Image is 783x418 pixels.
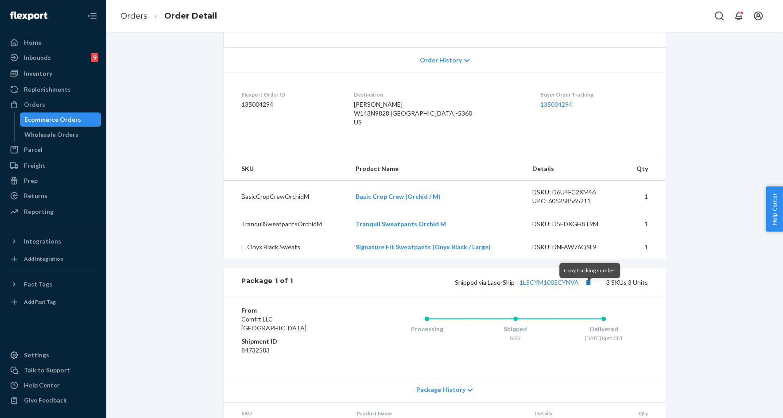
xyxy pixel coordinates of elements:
a: Home [5,35,101,50]
span: Comfrt LLC [GEOGRAPHIC_DATA] [241,315,306,332]
td: BasicCropCrewOrchidM [224,181,349,213]
th: Details [525,157,623,181]
button: Fast Tags [5,277,101,291]
a: Basic Crop Crew (Orchid / M) [356,193,441,200]
div: Give Feedback [24,396,67,405]
div: Orders [24,100,45,109]
a: Reporting [5,205,101,219]
a: Add Fast Tag [5,295,101,309]
button: Help Center [766,186,783,232]
a: Wholesale Orders [20,128,101,142]
div: Shipped [471,325,560,333]
div: DSKU: D6U4FC2XM46 [532,188,616,197]
span: [PERSON_NAME] W143N9828 [GEOGRAPHIC_DATA]-5360 US [354,101,472,126]
button: Open account menu [749,7,767,25]
a: Signature Fit Sweatpants (Onyx Black / Large) [356,243,491,251]
td: TranquilSweatpantsOrchidM [224,213,349,236]
a: Tranquil Sweatpants Orchid M [356,220,446,228]
img: Flexport logo [10,12,47,20]
a: Parcel [5,143,101,157]
div: Add Integration [24,255,63,263]
div: Add Fast Tag [24,298,56,306]
span: Shipped via LaserShip [455,279,594,286]
td: 1 [623,236,666,259]
dd: 84732583 [241,346,347,355]
div: 8/22 [471,334,560,342]
div: Home [24,38,42,47]
div: Returns [24,191,47,200]
a: Prep [5,174,101,188]
div: 9 [91,53,98,62]
div: Settings [24,351,49,360]
a: Add Integration [5,252,101,266]
div: 3 SKUs 3 Units [293,276,648,288]
a: Orders [5,97,101,112]
div: Fast Tags [24,280,52,289]
th: Product Name [349,157,525,181]
button: Open Search Box [710,7,728,25]
dt: From [241,306,347,315]
th: SKU [224,157,349,181]
a: 1LSCYM1005CYNVA [519,279,579,286]
div: Inbounds [24,53,51,62]
span: Copy tracking number [564,267,616,274]
dt: Shipment ID [241,337,347,346]
dt: Flexport Order ID [241,91,340,98]
span: Order History [420,56,462,65]
a: Freight [5,159,101,173]
div: UPC: 605258565211 [532,197,616,205]
a: Orders [120,11,147,21]
a: Replenishments [5,82,101,97]
div: Inventory [24,69,52,78]
div: Parcel [24,145,43,154]
dd: 135004294 [241,100,340,109]
div: Reporting [24,207,54,216]
ol: breadcrumbs [113,3,224,29]
a: Talk to Support [5,363,101,377]
td: 1 [623,213,666,236]
a: Help Center [5,378,101,392]
a: Inventory [5,66,101,81]
div: Integrations [24,237,61,246]
a: Order Detail [164,11,217,21]
div: Prep [24,176,38,185]
div: Replenishments [24,85,71,94]
div: Delivered [559,325,648,333]
div: Wholesale Orders [24,130,78,139]
button: Open notifications [730,7,748,25]
div: DSKU: D5EDXGH8T9M [532,220,616,228]
div: DSKU: DNFAW76QSL9 [532,243,616,252]
div: Talk to Support [24,366,70,375]
div: Help Center [24,381,60,390]
button: Integrations [5,234,101,248]
div: Processing [383,325,471,333]
th: Qty [623,157,666,181]
td: L. Onyx Black Sweats [224,236,349,259]
div: [DATE] 8pm CDT [559,334,648,342]
dt: Buyer Order Tracking [540,91,648,98]
a: Settings [5,348,101,362]
a: Ecommerce Orders [20,112,101,127]
button: Copy tracking number [582,276,594,288]
a: 135004294 [540,101,572,108]
span: Package History [416,385,465,394]
a: Returns [5,189,101,203]
div: Freight [24,161,46,170]
td: 1 [623,181,666,213]
button: Close Navigation [83,7,101,25]
dt: Destination [354,91,527,98]
div: Ecommerce Orders [24,115,81,124]
button: Give Feedback [5,393,101,407]
div: Package 1 of 1 [241,276,293,288]
a: Inbounds9 [5,50,101,65]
